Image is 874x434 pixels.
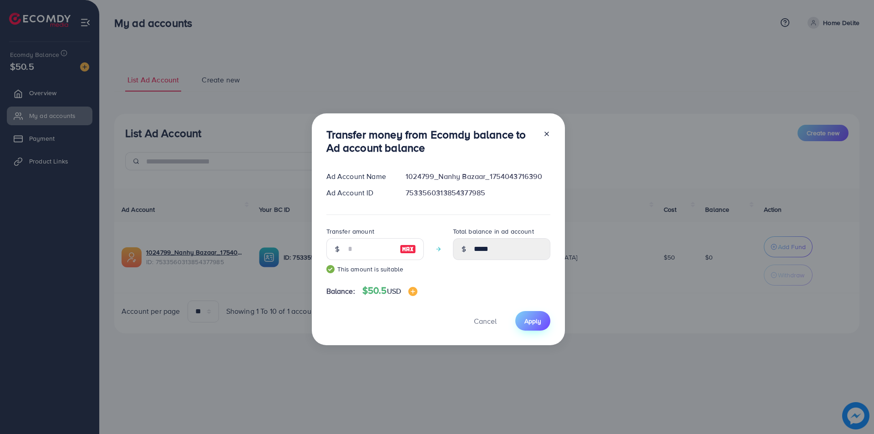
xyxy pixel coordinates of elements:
[326,265,424,274] small: This amount is suitable
[326,128,536,154] h3: Transfer money from Ecomdy balance to Ad account balance
[453,227,534,236] label: Total balance in ad account
[326,286,355,296] span: Balance:
[474,316,497,326] span: Cancel
[326,227,374,236] label: Transfer amount
[387,286,401,296] span: USD
[408,287,417,296] img: image
[326,265,335,273] img: guide
[462,311,508,331] button: Cancel
[400,244,416,255] img: image
[362,285,417,296] h4: $50.5
[398,188,557,198] div: 7533560313854377985
[398,171,557,182] div: 1024799_Nanhy Bazaar_1754043716390
[515,311,550,331] button: Apply
[319,171,399,182] div: Ad Account Name
[524,317,541,326] span: Apply
[319,188,399,198] div: Ad Account ID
